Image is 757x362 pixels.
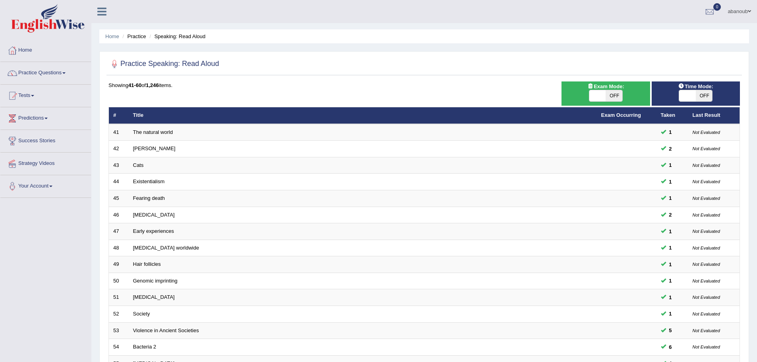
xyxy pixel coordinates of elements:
td: 42 [109,141,129,157]
span: Time Mode: [675,82,716,91]
a: Violence in Ancient Societies [133,327,199,333]
span: OFF [696,90,712,101]
a: The natural world [133,129,173,135]
small: Not Evaluated [693,295,720,300]
span: You can still take this question [666,277,675,285]
td: 52 [109,306,129,322]
span: You can still take this question [666,244,675,252]
td: 46 [109,207,129,223]
a: Home [105,33,119,39]
a: Strategy Videos [0,153,91,172]
th: Taken [656,107,688,124]
span: You can still take this question [666,145,675,153]
span: You can still take this question [666,178,675,186]
td: 41 [109,124,129,141]
span: You can still take this question [666,227,675,236]
small: Not Evaluated [693,246,720,250]
span: You can still take this question [666,161,675,169]
small: Not Evaluated [693,262,720,267]
small: Not Evaluated [693,146,720,151]
small: Not Evaluated [693,328,720,333]
td: 49 [109,256,129,273]
a: Hair follicles [133,261,161,267]
small: Not Evaluated [693,196,720,201]
td: 53 [109,322,129,339]
th: # [109,107,129,124]
div: Show exams occurring in exams [561,81,650,106]
span: You can still take this question [666,293,675,302]
small: Not Evaluated [693,229,720,234]
a: [MEDICAL_DATA] [133,212,175,218]
td: 48 [109,240,129,256]
a: Tests [0,85,91,105]
td: 51 [109,289,129,306]
th: Last Result [688,107,740,124]
span: You can still take this question [666,343,675,351]
a: Your Account [0,175,91,195]
td: 45 [109,190,129,207]
small: Not Evaluated [693,179,720,184]
span: 0 [713,3,721,11]
a: Bacteria 2 [133,344,157,350]
span: You can still take this question [666,310,675,318]
h2: Practice Speaking: Read Aloud [108,58,219,70]
small: Not Evaluated [693,130,720,135]
td: 44 [109,174,129,190]
td: 43 [109,157,129,174]
span: You can still take this question [666,128,675,136]
a: Existentialism [133,178,165,184]
td: 47 [109,223,129,240]
small: Not Evaluated [693,345,720,349]
td: 54 [109,339,129,356]
a: Genomic imprinting [133,278,178,284]
a: Early experiences [133,228,174,234]
div: Showing of items. [108,81,740,89]
b: 1,246 [146,82,159,88]
a: [MEDICAL_DATA] [133,294,175,300]
a: [PERSON_NAME] [133,145,176,151]
a: Predictions [0,107,91,127]
a: Home [0,39,91,59]
b: 41-60 [128,82,141,88]
a: [MEDICAL_DATA] worldwide [133,245,199,251]
a: Exam Occurring [601,112,641,118]
small: Not Evaluated [693,279,720,283]
span: You can still take this question [666,260,675,269]
span: OFF [606,90,622,101]
span: Exam Mode: [584,82,627,91]
span: You can still take this question [666,211,675,219]
a: Cats [133,162,144,168]
span: You can still take this question [666,194,675,202]
a: Success Stories [0,130,91,150]
td: 50 [109,273,129,289]
span: You can still take this question [666,326,675,335]
li: Speaking: Read Aloud [147,33,205,40]
a: Society [133,311,150,317]
th: Title [129,107,597,124]
small: Not Evaluated [693,163,720,168]
small: Not Evaluated [693,312,720,316]
a: Fearing death [133,195,165,201]
small: Not Evaluated [693,213,720,217]
li: Practice [120,33,146,40]
a: Practice Questions [0,62,91,82]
